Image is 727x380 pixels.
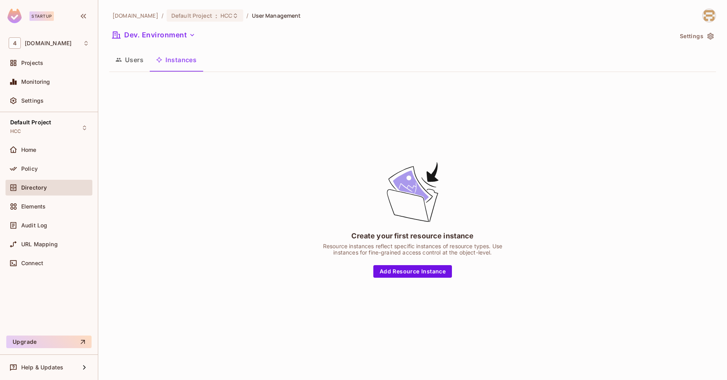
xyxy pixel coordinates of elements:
span: Help & Updates [21,364,63,371]
span: Default Project [10,119,51,125]
span: User Management [252,12,301,19]
button: Add Resource Instance [373,265,452,278]
span: URL Mapping [21,241,58,247]
span: Projects [21,60,43,66]
div: Create your first resource instance [351,231,474,241]
span: Elements [21,203,46,210]
li: / [162,12,163,19]
li: / [246,12,248,19]
button: Users [109,50,150,70]
span: Connect [21,260,43,266]
span: HCC [10,128,21,135]
button: Settings [677,30,716,42]
span: Monitoring [21,79,50,85]
img: ali.sheikh@46labs.com [703,9,716,22]
span: Audit Log [21,222,47,229]
span: Settings [21,98,44,104]
span: Default Project [171,12,212,19]
img: SReyMgAAAABJRU5ErkJggg== [7,9,22,23]
button: Dev. Environment [109,29,198,41]
button: Instances [150,50,203,70]
span: Home [21,147,37,153]
div: Resource instances reflect specific instances of resource types. Use instances for fine-grained a... [314,243,511,256]
button: Upgrade [6,336,92,348]
div: Startup [29,11,54,21]
span: HCC [220,12,232,19]
span: the active workspace [112,12,158,19]
span: Directory [21,184,47,191]
span: Workspace: 46labs.com [25,40,72,46]
span: 4 [9,37,21,49]
span: : [215,13,218,19]
span: Policy [21,166,38,172]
